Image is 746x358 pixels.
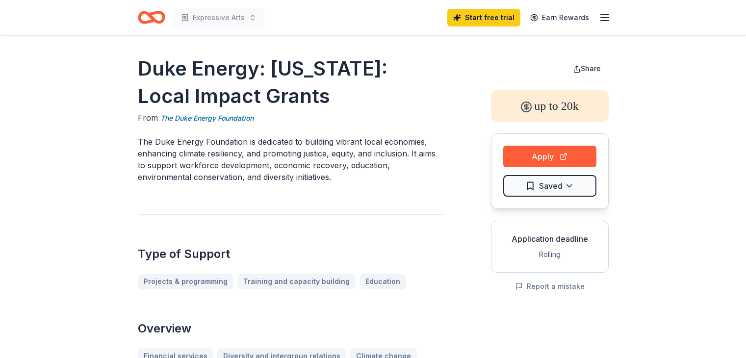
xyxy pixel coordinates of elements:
span: Expressive Arts [193,12,245,24]
a: Training and capacity building [237,274,356,289]
button: Expressive Arts [173,8,264,27]
button: Apply [503,146,596,167]
h2: Type of Support [138,246,444,262]
span: Share [581,64,601,73]
a: The Duke Energy Foundation [160,112,254,124]
button: Report a mistake [515,281,585,292]
h2: Overview [138,321,444,336]
a: Projects & programming [138,274,233,289]
button: Saved [503,175,596,197]
button: Share [565,59,609,78]
div: Application deadline [499,233,600,245]
div: Rolling [499,249,600,260]
a: Earn Rewards [524,9,595,26]
a: Start free trial [447,9,520,26]
div: up to 20k [491,90,609,122]
h1: Duke Energy: [US_STATE]: Local Impact Grants [138,55,444,110]
span: Saved [539,179,563,192]
p: The Duke Energy Foundation is dedicated to building vibrant local economies, enhancing climate re... [138,136,444,183]
a: Education [360,274,406,289]
div: From [138,112,444,124]
a: Home [138,6,165,29]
